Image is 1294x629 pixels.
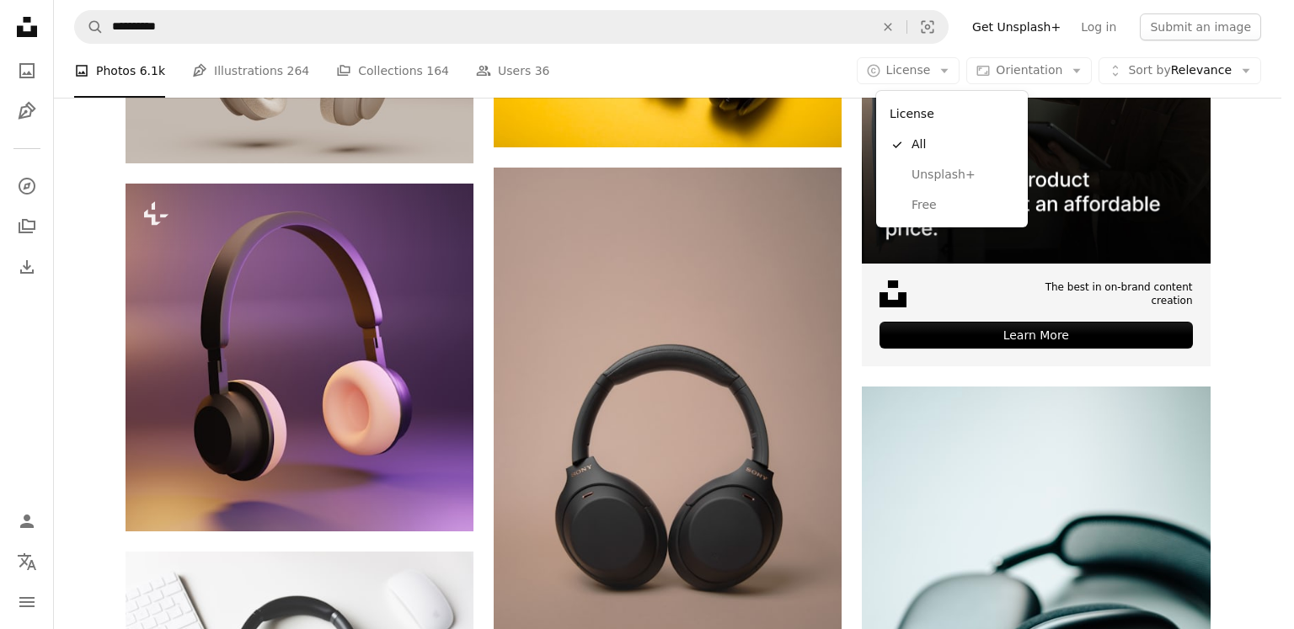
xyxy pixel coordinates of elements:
span: All [912,136,1014,153]
button: Orientation [966,57,1092,84]
span: License [886,63,931,77]
div: License [876,91,1028,227]
span: Unsplash+ [912,167,1014,184]
div: License [883,98,1021,130]
button: License [857,57,960,84]
span: Free [912,197,1014,214]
